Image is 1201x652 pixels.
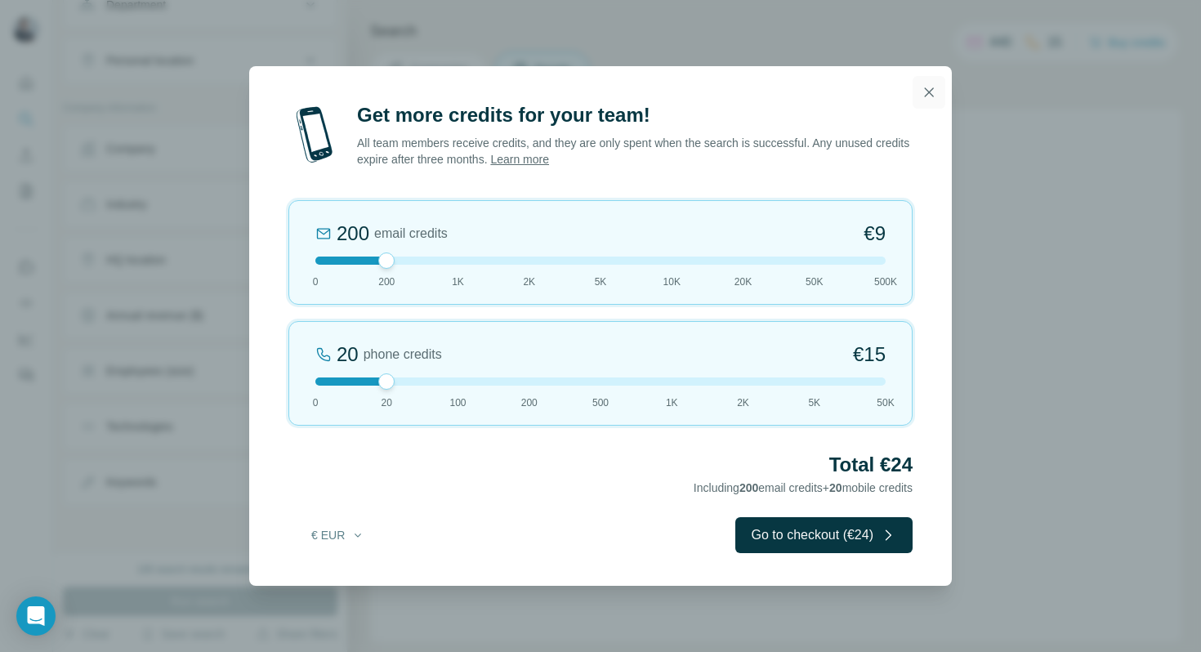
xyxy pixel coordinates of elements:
span: 200 [378,275,395,289]
span: 50K [877,395,894,410]
span: 5K [808,395,820,410]
span: 0 [313,395,319,410]
h2: Total €24 [288,452,913,478]
span: 20 [829,481,842,494]
span: 10K [663,275,681,289]
span: 500K [874,275,897,289]
span: 500 [592,395,609,410]
span: phone credits [364,345,442,364]
div: Open Intercom Messenger [16,596,56,636]
span: 2K [737,395,749,410]
span: 20 [382,395,392,410]
span: €15 [853,342,886,368]
span: 100 [449,395,466,410]
span: 200 [521,395,538,410]
span: Including email credits + mobile credits [694,481,913,494]
button: € EUR [300,520,376,550]
span: 1K [452,275,464,289]
div: 20 [337,342,359,368]
p: All team members receive credits, and they are only spent when the search is successful. Any unus... [357,135,913,167]
span: 1K [666,395,678,410]
span: 200 [739,481,758,494]
span: 0 [313,275,319,289]
span: 50K [806,275,823,289]
span: 20K [734,275,752,289]
div: 200 [337,221,369,247]
a: Learn more [490,153,549,166]
img: mobile-phone [288,102,341,167]
button: Go to checkout (€24) [735,517,913,553]
span: 2K [523,275,535,289]
span: 5K [595,275,607,289]
span: email credits [374,224,448,243]
span: €9 [864,221,886,247]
